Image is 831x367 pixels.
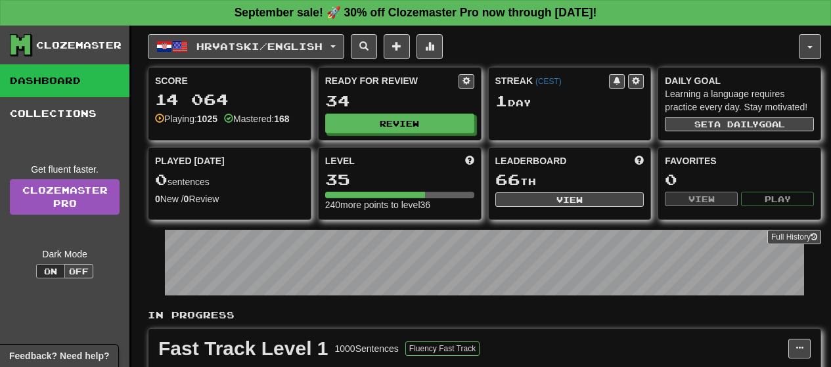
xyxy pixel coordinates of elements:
button: Review [325,114,474,133]
button: Off [64,264,93,278]
span: Leaderboard [495,154,567,167]
span: Hrvatski / English [196,41,323,52]
div: Dark Mode [10,248,120,261]
button: Hrvatski/English [148,34,344,59]
div: Learning a language requires practice every day. Stay motivated! [665,87,814,114]
button: Seta dailygoal [665,117,814,131]
button: Fluency Fast Track [405,341,480,356]
div: Score [155,74,304,87]
div: Mastered: [224,112,290,125]
div: Get fluent faster. [10,163,120,176]
div: Favorites [665,154,814,167]
div: 0 [665,171,814,188]
div: sentences [155,171,304,188]
div: 34 [325,93,474,109]
span: 0 [155,170,168,188]
a: (CEST) [535,77,562,86]
button: View [665,192,738,206]
button: Add sentence to collection [384,34,410,59]
div: Playing: [155,112,217,125]
span: 66 [495,170,520,188]
span: This week in points, UTC [635,154,644,167]
strong: 1025 [197,114,217,124]
span: Score more points to level up [465,154,474,167]
div: New / Review [155,192,304,205]
div: 240 more points to level 36 [325,198,474,211]
strong: 168 [274,114,289,124]
strong: September sale! 🚀 30% off Clozemaster Pro now through [DATE]! [235,6,597,19]
div: Ready for Review [325,74,459,87]
div: 1000 Sentences [335,342,399,355]
div: Clozemaster [36,39,122,52]
p: In Progress [148,309,821,322]
button: Play [741,192,814,206]
button: Full History [767,230,821,244]
button: Search sentences [351,34,377,59]
span: a daily [714,119,759,129]
div: 14 064 [155,91,304,108]
strong: 0 [155,194,160,204]
div: th [495,171,644,188]
span: Level [325,154,355,167]
div: Day [495,93,644,110]
span: Played [DATE] [155,154,225,167]
div: 35 [325,171,474,188]
span: Open feedback widget [9,349,109,362]
div: Fast Track Level 1 [158,339,328,358]
a: ClozemasterPro [10,179,120,215]
strong: 0 [184,194,189,204]
span: 1 [495,91,508,110]
button: On [36,264,65,278]
div: Daily Goal [665,74,814,87]
button: View [495,192,644,207]
button: More stats [416,34,443,59]
div: Streak [495,74,610,87]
